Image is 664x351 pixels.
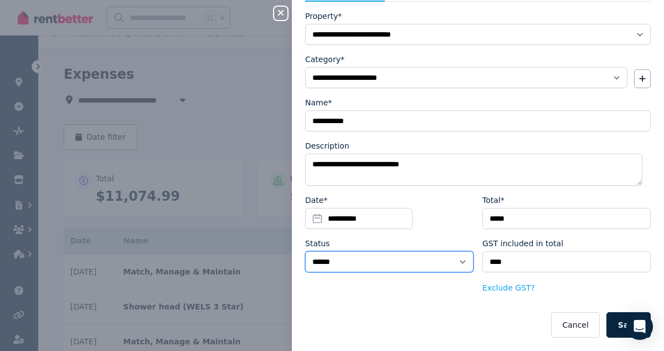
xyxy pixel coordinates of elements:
label: Name* [305,97,332,108]
label: Total* [482,195,505,206]
label: Property* [305,11,342,22]
label: Date* [305,195,327,206]
button: Cancel [551,312,599,338]
button: Exclude GST? [482,282,535,293]
label: Category* [305,54,344,65]
label: GST included in total [482,238,563,249]
button: Save [606,312,651,338]
label: Status [305,238,330,249]
label: Description [305,140,349,151]
div: Open Intercom Messenger [626,313,653,340]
